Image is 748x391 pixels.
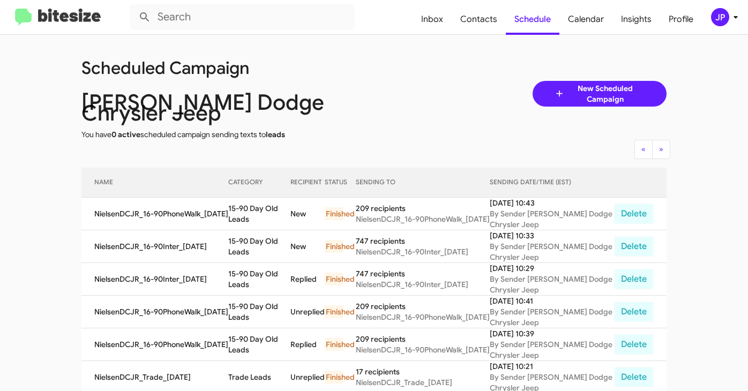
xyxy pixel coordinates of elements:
[290,263,325,296] td: Replied
[356,334,490,344] div: 209 recipients
[356,203,490,214] div: 209 recipients
[356,168,490,198] th: SENDING TO
[614,269,654,289] button: Delete
[490,230,614,241] div: [DATE] 10:33
[533,81,667,107] a: New Scheduled Campaign
[559,4,612,35] a: Calendar
[81,328,228,361] td: NielsenDCJR_16-90PhoneWalk_[DATE]
[565,83,645,104] span: New Scheduled Campaign
[228,168,290,198] th: CATEGORY
[356,279,490,290] div: NielsenDCJR_16-90Inter_[DATE]
[452,4,506,35] a: Contacts
[490,198,614,208] div: [DATE] 10:43
[81,198,228,230] td: NielsenDCJR_16-90PhoneWalk_[DATE]
[356,236,490,246] div: 747 recipients
[356,246,490,257] div: NielsenDCJR_16-90Inter_[DATE]
[325,207,343,220] div: Finished
[490,296,614,306] div: [DATE] 10:41
[356,377,490,388] div: NielsenDCJR_Trade_[DATE]
[73,129,382,140] div: You have scheduled campaign sending texts to
[490,168,614,198] th: SENDING DATE/TIME (EST)
[290,198,325,230] td: New
[356,214,490,224] div: NielsenDCJR_16-90PhoneWalk_[DATE]
[612,4,660,35] a: Insights
[660,4,702,35] a: Profile
[130,4,355,30] input: Search
[228,198,290,230] td: 15-90 Day Old Leads
[490,274,614,295] div: By Sender [PERSON_NAME] Dodge Chrysler Jeep
[356,344,490,355] div: NielsenDCJR_16-90PhoneWalk_[DATE]
[356,312,490,322] div: NielsenDCJR_16-90PhoneWalk_[DATE]
[711,8,729,26] div: JP
[228,230,290,263] td: 15-90 Day Old Leads
[490,339,614,360] div: By Sender [PERSON_NAME] Dodge Chrysler Jeep
[490,328,614,339] div: [DATE] 10:39
[506,4,559,35] a: Schedule
[356,301,490,312] div: 209 recipients
[614,334,654,355] button: Delete
[490,208,614,230] div: By Sender [PERSON_NAME] Dodge Chrysler Jeep
[652,140,670,159] button: Next
[659,144,663,154] span: »
[614,367,654,387] button: Delete
[635,140,670,159] nav: Page navigation example
[73,63,382,73] div: Scheduled Campaign
[325,338,343,351] div: Finished
[356,268,490,279] div: 747 recipients
[325,273,343,285] div: Finished
[290,230,325,263] td: New
[490,306,614,328] div: By Sender [PERSON_NAME] Dodge Chrysler Jeep
[325,371,343,384] div: Finished
[290,296,325,328] td: Unreplied
[228,263,290,296] td: 15-90 Day Old Leads
[356,366,490,377] div: 17 recipients
[490,241,614,262] div: By Sender [PERSON_NAME] Dodge Chrysler Jeep
[490,263,614,274] div: [DATE] 10:29
[614,302,654,322] button: Delete
[81,168,228,198] th: NAME
[702,8,736,26] button: JP
[266,130,285,139] span: leads
[325,305,343,318] div: Finished
[634,140,653,159] button: Previous
[641,144,646,154] span: «
[111,130,140,139] span: 0 active
[81,230,228,263] td: NielsenDCJR_16-90Inter_[DATE]
[290,328,325,361] td: Replied
[614,236,654,257] button: Delete
[81,296,228,328] td: NielsenDCJR_16-90PhoneWalk_[DATE]
[325,240,343,253] div: Finished
[228,328,290,361] td: 15-90 Day Old Leads
[73,97,382,118] div: [PERSON_NAME] Dodge Chrysler Jeep
[290,168,325,198] th: RECIPIENT
[81,263,228,296] td: NielsenDCJR_16-90Inter_[DATE]
[413,4,452,35] a: Inbox
[325,168,356,198] th: STATUS
[614,204,654,224] button: Delete
[228,296,290,328] td: 15-90 Day Old Leads
[490,361,614,372] div: [DATE] 10:21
